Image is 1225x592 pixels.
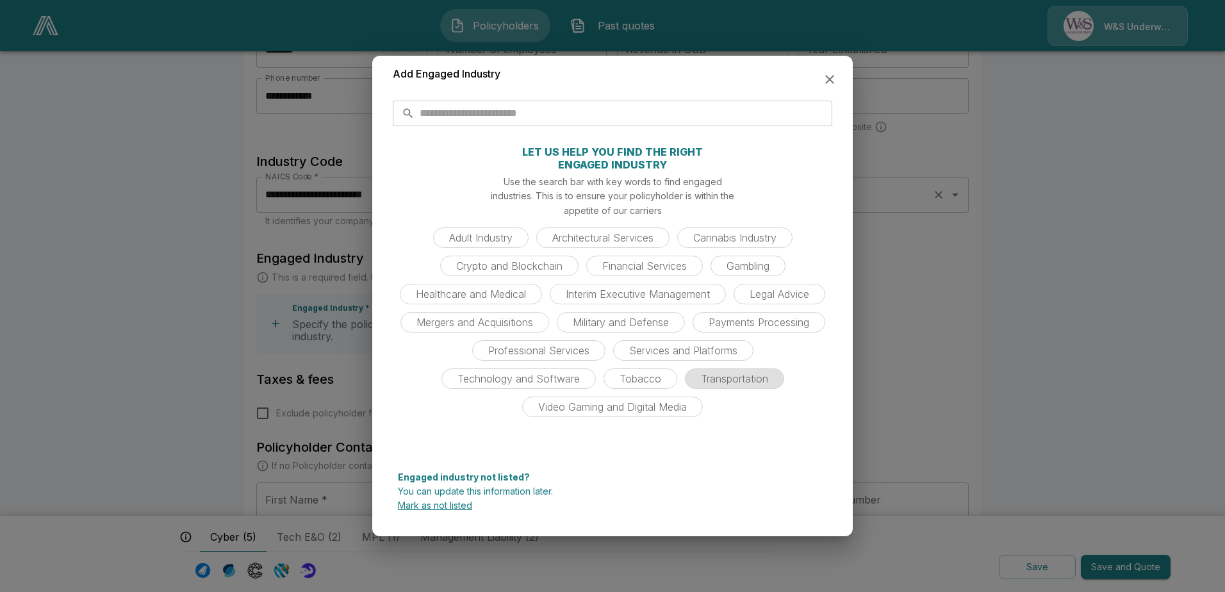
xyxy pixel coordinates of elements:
div: Video Gaming and Digital Media [522,397,703,417]
p: Use the search bar with key words to find engaged [504,175,722,188]
div: Adult Industry [433,227,529,248]
div: Cannabis Industry [677,227,793,248]
div: Professional Services [472,340,605,361]
h6: Add Engaged Industry [393,66,500,83]
span: Financial Services [595,259,695,272]
div: Tobacco [604,368,677,389]
span: Adult Industry [441,231,520,244]
span: Gambling [719,259,777,272]
div: Military and Defense [557,312,685,333]
div: Payments Processing [693,312,825,333]
div: Services and Platforms [613,340,753,361]
span: Cannabis Industry [686,231,784,244]
p: Engaged industry not listed? [398,473,827,482]
span: Military and Defense [565,316,677,329]
div: Gambling [711,256,785,276]
div: Mergers and Acquisitions [400,312,549,333]
span: Payments Processing [701,316,817,329]
div: Technology and Software [441,368,596,389]
div: Transportation [685,368,784,389]
span: Architectural Services [545,231,661,244]
p: appetite of our carriers [564,204,662,217]
span: Technology and Software [450,372,588,385]
p: Mark as not listed [398,501,827,510]
div: Legal Advice [734,284,825,304]
span: Services and Platforms [621,344,745,357]
span: Tobacco [612,372,669,385]
p: LET US HELP YOU FIND THE RIGHT [522,147,703,157]
span: Professional Services [481,344,597,357]
span: Video Gaming and Digital Media [530,400,695,413]
div: Interim Executive Management [550,284,726,304]
span: Interim Executive Management [558,288,718,300]
p: industries. This is to ensure your policyholder is within the [491,189,734,202]
span: Legal Advice [742,288,817,300]
p: You can update this information later. [398,487,827,496]
div: Crypto and Blockchain [440,256,579,276]
div: Financial Services [586,256,703,276]
span: Healthcare and Medical [408,288,534,300]
div: Healthcare and Medical [400,284,542,304]
p: ENGAGED INDUSTRY [558,160,667,170]
span: Crypto and Blockchain [448,259,570,272]
div: Architectural Services [536,227,670,248]
span: Transportation [693,372,776,385]
span: Mergers and Acquisitions [409,316,541,329]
